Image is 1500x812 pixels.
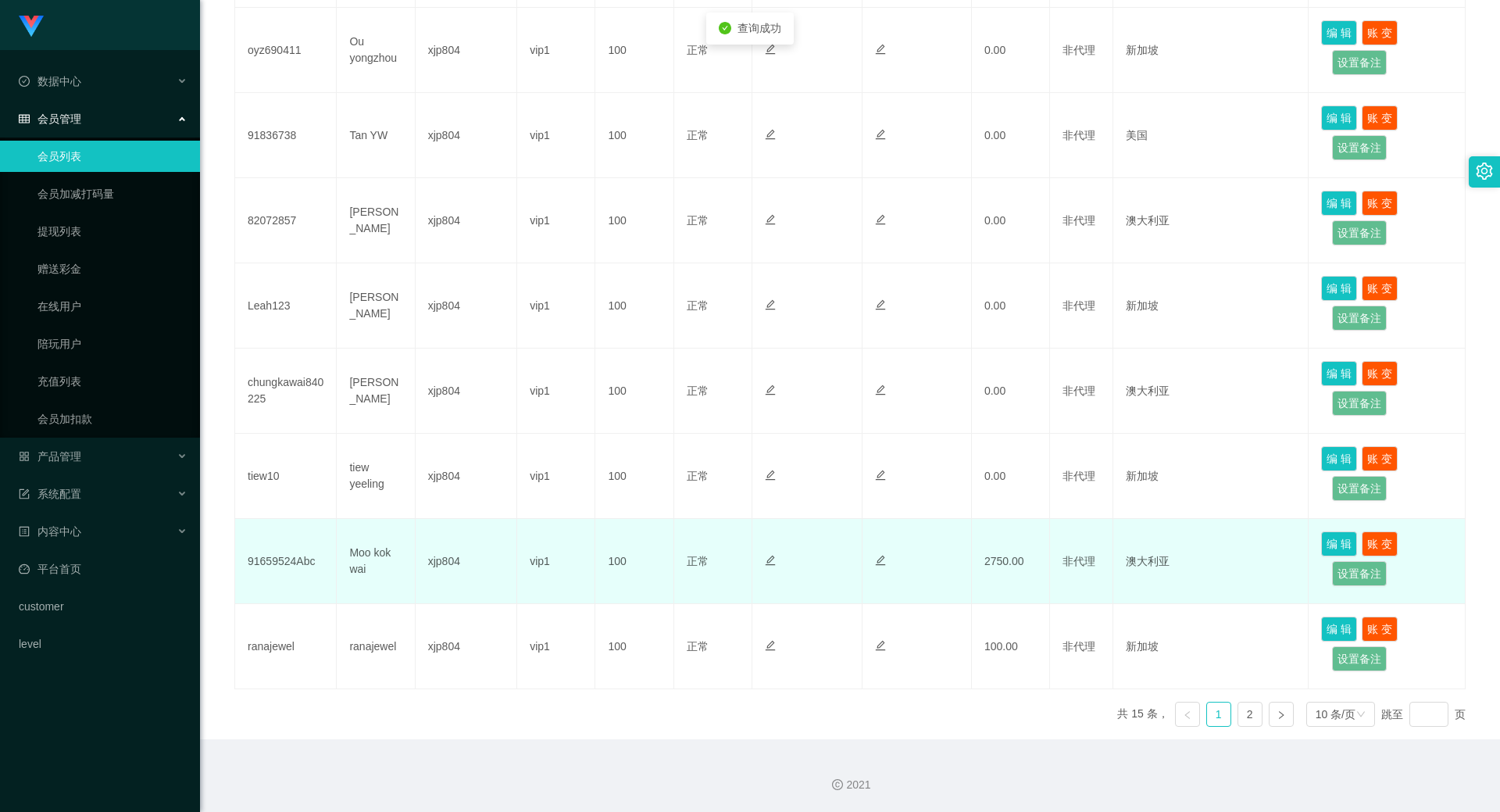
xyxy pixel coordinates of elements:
[337,349,415,434] td: [PERSON_NAME]
[19,113,81,125] span: 会员管理
[19,16,44,38] img: logo.9652507e.png
[687,640,709,653] span: 正常
[1362,20,1398,45] button: 账 变
[687,555,709,567] span: 正常
[1321,361,1357,386] button: 编 辑
[416,349,517,434] td: xjp804
[1113,8,1309,93] td: 新加坡
[1113,93,1309,178] td: 美国
[595,93,673,178] td: 100
[972,519,1050,604] td: 2750.00
[875,385,886,395] i: 图标: edit
[1062,44,1095,56] span: 非代理
[1113,263,1309,349] td: 新加坡
[1476,163,1493,180] i: 图标: setting
[19,526,30,537] i: 图标: profile
[19,488,81,500] span: 系统配置
[687,44,709,56] span: 正常
[37,253,187,284] a: 赠送彩金
[235,178,337,263] td: 82072857
[765,385,776,395] i: 图标: edit
[517,349,595,434] td: vip1
[235,519,337,604] td: 91659524Abc
[1062,640,1095,653] span: 非代理
[1362,617,1398,642] button: 账 变
[875,214,886,225] i: 图标: edit
[212,777,1487,793] div: 2021
[687,470,709,482] span: 正常
[37,291,187,322] a: 在线用户
[416,93,517,178] td: xjp804
[517,178,595,263] td: vip1
[337,434,415,519] td: tiew yeeling
[875,299,886,310] i: 图标: edit
[595,604,673,689] td: 100
[765,555,776,566] i: 图标: edit
[595,434,673,519] td: 100
[235,263,337,349] td: Leah123
[1062,555,1095,567] span: 非代理
[517,604,595,689] td: vip1
[37,216,187,247] a: 提现列表
[19,451,30,462] i: 图标: appstore-o
[1362,531,1398,556] button: 账 变
[1175,702,1200,727] li: 上一页
[1362,446,1398,471] button: 账 变
[337,8,415,93] td: Ou yongzhou
[1332,220,1387,245] button: 设置备注
[19,553,187,585] a: 图标: dashboard平台首页
[337,519,415,604] td: Moo kok wai
[1316,703,1355,726] div: 10 条/页
[1332,646,1387,671] button: 设置备注
[1356,710,1366,721] i: 图标: down
[1332,50,1387,75] button: 设置备注
[1362,191,1398,216] button: 账 变
[337,604,415,689] td: ranajewel
[337,263,415,349] td: [PERSON_NAME]
[875,129,886,140] i: 图标: edit
[595,8,673,93] td: 100
[416,519,517,604] td: xjp804
[19,450,81,463] span: 产品管理
[1113,519,1309,604] td: 澳大利亚
[337,178,415,263] td: [PERSON_NAME]
[687,129,709,141] span: 正常
[875,640,886,651] i: 图标: edit
[235,349,337,434] td: chungkawai840225
[1362,276,1398,301] button: 账 变
[875,555,886,566] i: 图标: edit
[765,129,776,140] i: 图标: edit
[235,93,337,178] td: 91836738
[37,403,187,435] a: 会员加扣款
[235,434,337,519] td: tiew10
[595,263,673,349] td: 100
[765,44,776,55] i: 图标: edit
[1062,129,1095,141] span: 非代理
[595,178,673,263] td: 100
[19,628,187,660] a: level
[517,93,595,178] td: vip1
[972,8,1050,93] td: 0.00
[687,214,709,227] span: 正常
[416,263,517,349] td: xjp804
[1183,710,1192,720] i: 图标: left
[1321,276,1357,301] button: 编 辑
[1332,306,1387,331] button: 设置备注
[832,779,843,790] i: 图标: copyright
[765,470,776,481] i: 图标: edit
[517,519,595,604] td: vip1
[1332,391,1387,416] button: 设置备注
[37,178,187,209] a: 会员加减打码量
[19,488,30,499] i: 图标: form
[687,299,709,312] span: 正常
[1062,214,1095,227] span: 非代理
[416,178,517,263] td: xjp804
[972,93,1050,178] td: 0.00
[1206,702,1231,727] li: 1
[1113,178,1309,263] td: 澳大利亚
[19,591,187,622] a: customer
[1113,349,1309,434] td: 澳大利亚
[1362,106,1398,131] button: 账 变
[1321,617,1357,642] button: 编 辑
[765,640,776,651] i: 图标: edit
